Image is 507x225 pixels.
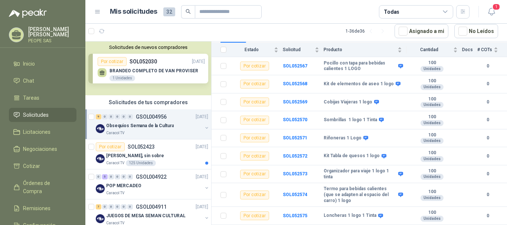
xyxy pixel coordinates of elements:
a: SOL052570 [283,117,307,122]
span: Estado [231,47,272,52]
span: Inicio [23,60,35,68]
b: 0 [477,116,498,123]
a: SOL052571 [283,135,307,140]
th: Producto [324,43,406,57]
div: 0 [102,204,108,209]
a: Remisiones [9,201,76,215]
b: 100 [406,132,458,138]
b: 0 [477,80,498,87]
div: 5 [102,174,108,179]
div: Unidades [421,156,444,162]
div: Unidades [421,195,444,201]
a: SOL052572 [283,153,307,159]
b: Pocillo con tapa para bebidas calientes 1 LOGO [324,60,396,72]
div: 9 [96,114,101,119]
a: Negociaciones [9,142,76,156]
a: 0 5 0 0 0 0 GSOL004922[DATE] Company LogoPOP MERCADEOCaracol TV [96,172,210,196]
div: Solicitudes de tus compradores [85,95,211,109]
div: Unidades [421,102,444,108]
div: 1 - 36 de 36 [346,25,389,37]
div: Por cotizar [240,152,269,161]
p: [PERSON_NAME], sin sobre [106,152,164,159]
button: Solicitudes de nuevos compradores [88,44,208,50]
div: Unidades [421,66,444,72]
div: Por cotizar [240,97,269,106]
a: Cotizar [9,159,76,173]
div: 0 [115,114,120,119]
div: Por cotizar [240,80,269,89]
img: Company Logo [96,124,105,133]
a: Tareas [9,91,76,105]
b: SOL052573 [283,171,307,176]
b: Loncheras 1 logo 1 Tinta [324,213,376,219]
b: 0 [477,99,498,106]
a: Chat [9,74,76,88]
button: Asignado a mi [395,24,448,38]
p: Caracol TV [106,160,124,166]
th: # COTs [477,43,507,57]
div: Unidades [421,84,444,90]
div: Por cotizar [240,211,269,220]
div: 0 [121,114,127,119]
b: 0 [477,153,498,160]
span: Solicitud [283,47,313,52]
th: Docs [462,43,477,57]
b: Organizador para viaje 1 logo 1 tinta [324,168,396,180]
p: [DATE] [196,143,208,150]
b: 100 [406,210,458,216]
div: 0 [108,174,114,179]
div: 0 [127,174,133,179]
p: Caracol TV [106,130,124,136]
a: SOL052568 [283,81,307,86]
div: Unidades [421,174,444,180]
img: Logo peakr [9,9,47,18]
span: 32 [163,7,175,16]
a: 9 0 0 0 0 0 GSOL004956[DATE] Company LogoObsequios Semana de la CulturaCaracol TV [96,112,210,136]
p: GSOL004911 [136,204,167,209]
b: 0 [477,171,498,178]
p: Caracol TV [106,190,124,196]
th: Estado [231,43,283,57]
b: SOL052569 [283,99,307,105]
b: 0 [477,63,498,70]
button: 1 [485,5,498,19]
b: 100 [406,60,458,66]
p: JUEGOS DE MESA SEMAN CULTURAL [106,212,186,219]
div: Unidades [421,120,444,126]
button: No Leídos [454,24,498,38]
img: Company Logo [96,154,105,163]
span: search [186,9,191,14]
div: Unidades [421,138,444,144]
b: 0 [477,135,498,142]
p: SOL052423 [128,144,155,149]
b: Termo para bebidas calientes (que se adapten al espacio del carro) 1 logo [324,186,396,204]
div: 0 [96,174,101,179]
b: Kit de elementos de aseo 1 logo [324,81,394,87]
div: Por cotizar [240,116,269,125]
p: GSOL004956 [136,114,167,119]
b: Kit Tabla de quesos 1 logo [324,153,380,159]
p: PEOPE SAS [28,39,76,43]
b: SOL052574 [283,192,307,197]
div: Por cotizar [240,133,269,142]
a: SOL052575 [283,213,307,218]
b: 100 [406,78,458,84]
div: 0 [127,204,133,209]
span: Cantidad [406,47,452,52]
b: 0 [477,212,498,219]
div: 7 [96,204,101,209]
span: Tareas [23,94,39,102]
span: Solicitudes [23,111,49,119]
a: Licitaciones [9,125,76,139]
span: Chat [23,77,34,85]
b: Cobijas Viajeras 1 logo [324,99,372,105]
div: Por cotizar [96,142,125,151]
b: 100 [406,114,458,120]
div: Por cotizar [240,191,269,199]
span: Licitaciones [23,128,50,136]
div: 0 [108,204,114,209]
th: Cantidad [406,43,462,57]
p: [PERSON_NAME] [PERSON_NAME] [28,27,76,37]
div: 0 [115,174,120,179]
